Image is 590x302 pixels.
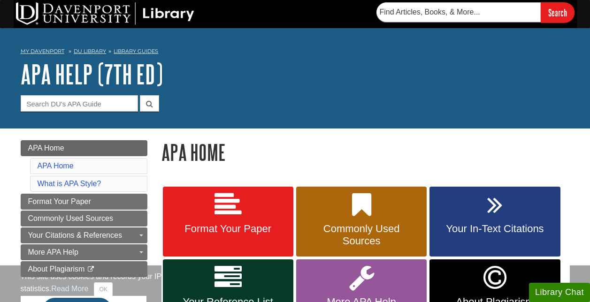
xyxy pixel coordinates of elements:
[21,140,147,156] a: APA Home
[529,283,590,302] button: Library Chat
[28,144,64,152] span: APA Home
[28,214,113,222] span: Commonly Used Sources
[541,2,575,23] input: Search
[21,261,147,277] a: About Plagiarism
[21,95,138,112] input: Search DU's APA Guide
[28,248,78,256] span: More APA Help
[28,265,85,273] span: About Plagiarism
[21,244,147,260] a: More APA Help
[376,2,575,23] form: Searches DU Library's articles, books, and more
[303,223,420,247] span: Commonly Used Sources
[170,223,286,235] span: Format Your Paper
[376,2,541,22] input: Find Articles, Books, & More...
[21,227,147,243] a: Your Citations & References
[21,60,163,89] a: APA Help (7th Ed)
[38,162,74,170] a: APA Home
[114,48,158,54] a: Library Guides
[28,197,91,205] span: Format Your Paper
[21,47,64,55] a: My Davenport
[163,187,293,257] a: Format Your Paper
[437,223,553,235] span: Your In-Text Citations
[21,45,570,60] nav: breadcrumb
[38,180,101,188] a: What is APA Style?
[296,187,427,257] a: Commonly Used Sources
[161,140,570,164] h1: APA Home
[16,2,194,25] img: DU Library
[74,48,106,54] a: DU Library
[21,211,147,226] a: Commonly Used Sources
[21,194,147,210] a: Format Your Paper
[87,266,95,272] i: This link opens in a new window
[28,231,122,239] span: Your Citations & References
[429,187,560,257] a: Your In-Text Citations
